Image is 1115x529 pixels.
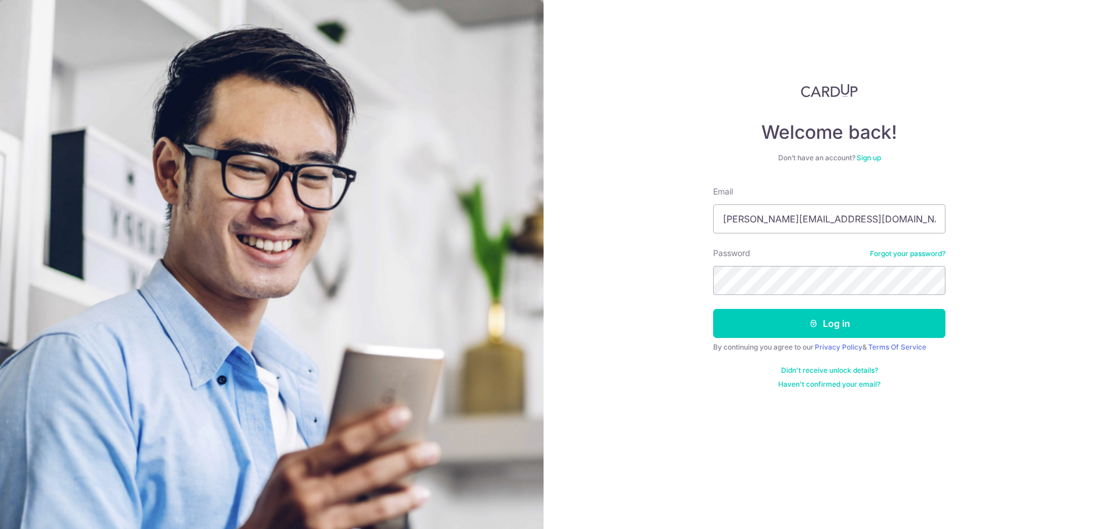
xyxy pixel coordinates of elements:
label: Email [713,186,733,197]
a: Terms Of Service [868,343,926,351]
img: CardUp Logo [801,84,858,98]
h4: Welcome back! [713,121,945,144]
div: Don’t have an account? [713,153,945,163]
a: Privacy Policy [815,343,862,351]
a: Haven't confirmed your email? [778,380,880,389]
button: Log in [713,309,945,338]
a: Sign up [857,153,881,162]
input: Enter your Email [713,204,945,233]
div: By continuing you agree to our & [713,343,945,352]
a: Forgot your password? [870,249,945,258]
label: Password [713,247,750,259]
a: Didn't receive unlock details? [781,366,878,375]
